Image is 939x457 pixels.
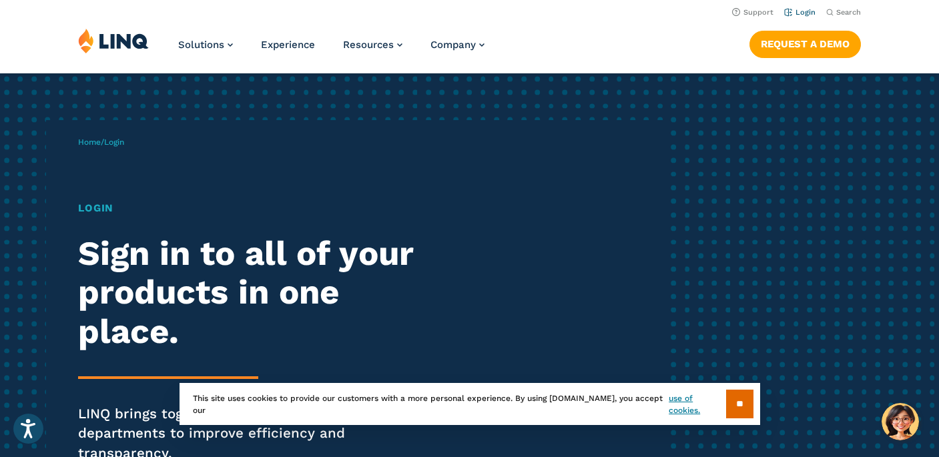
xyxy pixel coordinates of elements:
h2: Sign in to all of your products in one place. [78,234,440,351]
a: Support [732,8,773,17]
img: LINQ | K‑12 Software [78,28,149,53]
a: Experience [261,39,315,51]
a: use of cookies. [669,392,725,416]
a: Company [430,39,485,51]
span: / [78,137,124,147]
span: Search [836,8,861,17]
a: Request a Demo [749,31,861,57]
a: Home [78,137,101,147]
span: Solutions [178,39,224,51]
a: Resources [343,39,402,51]
span: Login [104,137,124,147]
nav: Primary Navigation [178,28,485,72]
h1: Login [78,200,440,215]
a: Login [784,8,816,17]
button: Hello, have a question? Let’s chat. [882,403,919,440]
span: Company [430,39,476,51]
div: This site uses cookies to provide our customers with a more personal experience. By using [DOMAIN... [180,383,760,425]
button: Open Search Bar [826,7,861,17]
a: Solutions [178,39,233,51]
nav: Button Navigation [749,28,861,57]
span: Resources [343,39,394,51]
